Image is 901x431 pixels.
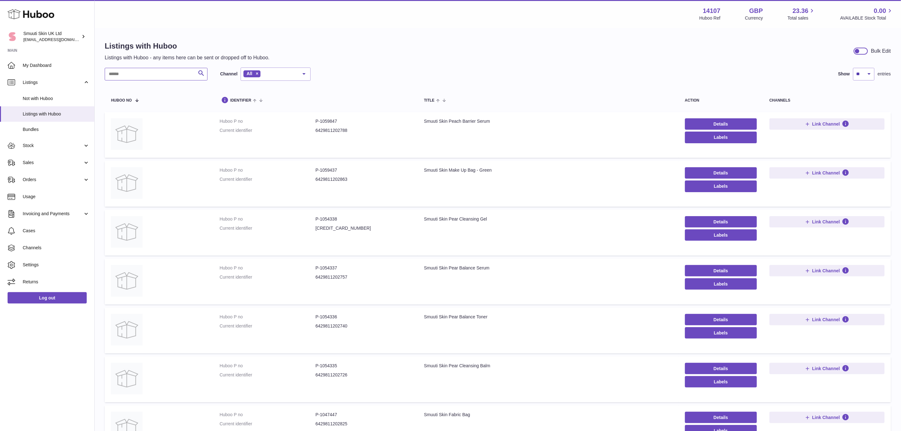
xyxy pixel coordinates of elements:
[685,278,757,290] button: Labels
[812,366,840,371] span: Link Channel
[685,229,757,241] button: Labels
[878,71,891,77] span: entries
[315,127,411,133] dd: 6429811202788
[812,121,840,127] span: Link Channel
[685,118,757,130] a: Details
[23,96,90,102] span: Not with Huboo
[315,412,411,418] dd: P-1047447
[23,177,83,183] span: Orders
[787,15,816,21] span: Total sales
[685,265,757,276] a: Details
[424,98,435,103] span: title
[315,216,411,222] dd: P-1054338
[23,245,90,251] span: Channels
[23,211,83,217] span: Invoicing and Payments
[769,412,885,423] button: Link Channel
[219,363,315,369] dt: Huboo P no
[685,98,757,103] div: action
[769,216,885,227] button: Link Channel
[111,118,143,150] img: Smuuti Skin Peach Barrier Serum
[685,376,757,387] button: Labels
[219,314,315,320] dt: Huboo P no
[315,372,411,378] dd: 6429811202726
[315,323,411,329] dd: 6429811202740
[699,15,721,21] div: Huboo Ref
[23,262,90,268] span: Settings
[219,127,315,133] dt: Current identifier
[111,265,143,297] img: Smuuti Skin Pear Balance Serum
[315,363,411,369] dd: P-1054335
[685,180,757,192] button: Labels
[769,314,885,325] button: Link Channel
[219,216,315,222] dt: Huboo P no
[23,37,93,42] span: [EMAIL_ADDRESS][DOMAIN_NAME]
[315,118,411,124] dd: P-1059847
[111,98,132,103] span: Huboo no
[315,167,411,173] dd: P-1059437
[685,167,757,179] a: Details
[315,225,411,231] dd: [CREDIT_CARD_NUMBER]
[23,160,83,166] span: Sales
[812,415,840,420] span: Link Channel
[769,363,885,374] button: Link Channel
[220,71,237,77] label: Channel
[685,327,757,339] button: Labels
[769,265,885,276] button: Link Channel
[769,167,885,179] button: Link Channel
[219,412,315,418] dt: Huboo P no
[871,48,891,55] div: Bulk Edit
[105,41,270,51] h1: Listings with Huboo
[685,412,757,423] a: Details
[685,314,757,325] a: Details
[219,323,315,329] dt: Current identifier
[840,15,893,21] span: AVAILABLE Stock Total
[812,219,840,225] span: Link Channel
[424,118,672,124] div: Smuuti Skin Peach Barrier Serum
[315,421,411,427] dd: 6429811202825
[23,194,90,200] span: Usage
[219,176,315,182] dt: Current identifier
[840,7,893,21] a: 0.00 AVAILABLE Stock Total
[8,292,87,304] a: Log out
[424,363,672,369] div: Smuuti Skin Pear Cleansing Balm
[111,363,143,394] img: Smuuti Skin Pear Cleansing Balm
[424,167,672,173] div: Smuuti Skin Make Up Bag - Green
[424,314,672,320] div: Smuuti Skin Pear Balance Toner
[315,274,411,280] dd: 6429811202757
[23,279,90,285] span: Returns
[838,71,850,77] label: Show
[703,7,721,15] strong: 14107
[23,80,83,86] span: Listings
[793,7,808,15] span: 23.36
[111,216,143,248] img: Smuuti Skin Pear Cleansing Gel
[105,54,270,61] p: Listings with Huboo - any items here can be sent or dropped off to Huboo.
[219,421,315,427] dt: Current identifier
[424,216,672,222] div: Smuuti Skin Pear Cleansing Gel
[111,167,143,199] img: Smuuti Skin Make Up Bag - Green
[315,265,411,271] dd: P-1054337
[787,7,816,21] a: 23.36 Total sales
[219,225,315,231] dt: Current identifier
[424,412,672,418] div: Smuuti Skin Fabric Bag
[219,167,315,173] dt: Huboo P no
[685,216,757,227] a: Details
[812,268,840,274] span: Link Channel
[874,7,886,15] span: 0.00
[685,132,757,143] button: Labels
[745,15,763,21] div: Currency
[315,176,411,182] dd: 6429811202863
[769,118,885,130] button: Link Channel
[219,274,315,280] dt: Current identifier
[812,317,840,322] span: Link Channel
[23,111,90,117] span: Listings with Huboo
[23,127,90,133] span: Bundles
[219,118,315,124] dt: Huboo P no
[219,265,315,271] dt: Huboo P no
[685,363,757,374] a: Details
[315,314,411,320] dd: P-1054336
[749,7,763,15] strong: GBP
[219,372,315,378] dt: Current identifier
[23,62,90,68] span: My Dashboard
[812,170,840,176] span: Link Channel
[23,31,80,43] div: Smuuti Skin UK Ltd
